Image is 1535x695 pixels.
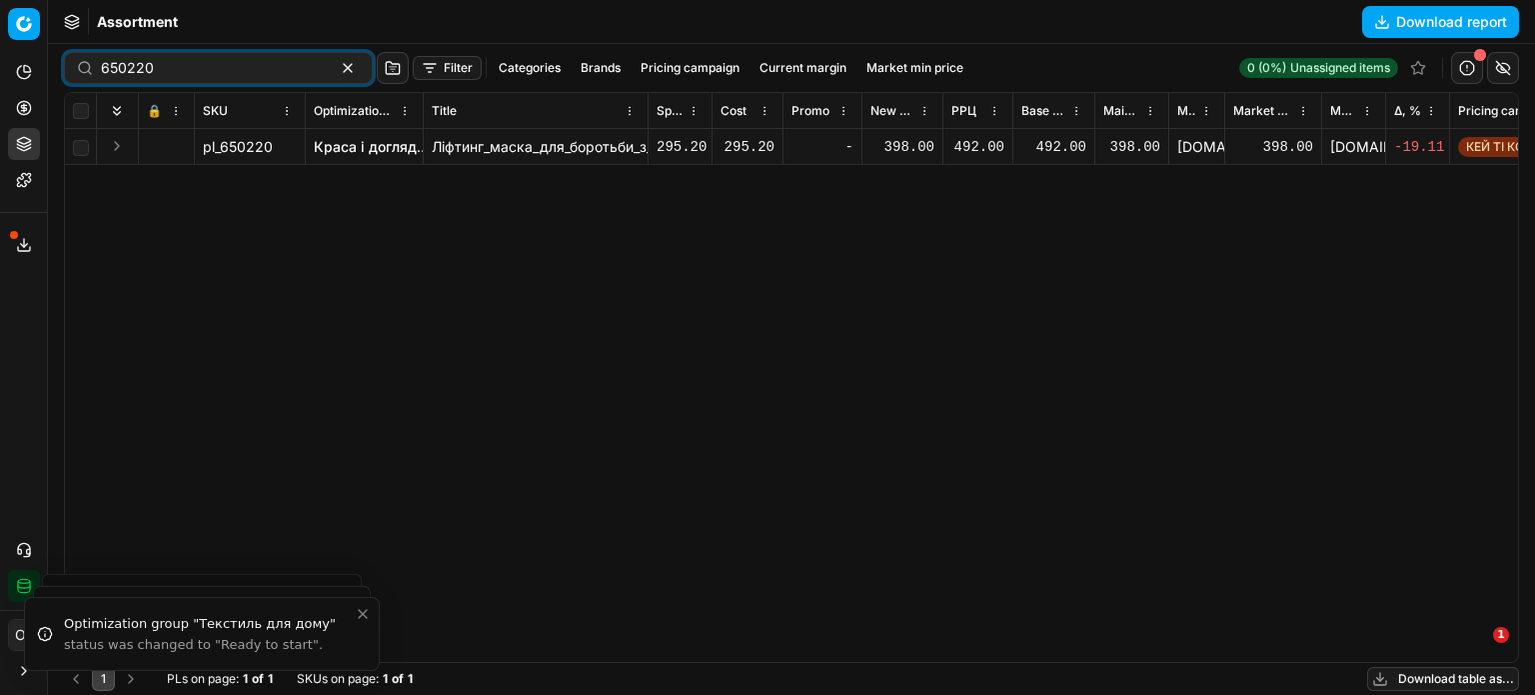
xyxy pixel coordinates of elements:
button: Go to previous page [64,667,88,691]
span: Main CD min price [1103,103,1140,119]
span: New promo price [870,103,914,119]
strong: 1 [243,671,248,687]
span: ОГ [9,620,39,650]
span: 1 [1493,627,1509,643]
button: Expand all [105,99,129,123]
div: -19.11 [1394,137,1441,157]
button: Market min price [858,56,971,80]
span: SKUs on page : [297,671,379,687]
strong: of [252,671,264,687]
button: Expand [105,134,129,158]
nav: pagination [64,667,143,691]
span: Cost [721,103,747,119]
button: Brands [573,56,629,80]
button: ОГ [8,619,40,651]
span: Assortment [97,12,178,32]
button: Pricing campaign [633,56,748,80]
div: - [791,137,853,157]
div: 492.00 [951,137,1004,157]
span: Δ, % [1394,103,1421,119]
span: Market min price competitor name [1330,103,1357,119]
button: 1 [92,667,115,691]
a: 0 (0%)Unassigned items [1239,58,1398,78]
div: 398.00 [1233,137,1313,157]
button: Go to next page [119,667,143,691]
button: Download table as... [1367,667,1519,691]
div: 398.00 [1103,137,1160,157]
span: Specification Cost [657,103,684,119]
span: SKU [203,103,228,119]
div: 492.00 [1021,137,1086,157]
span: РРЦ [951,103,976,119]
strong: of [392,671,404,687]
button: Filter [413,56,482,80]
span: Promo [791,103,829,119]
iframe: Intercom live chat [1452,627,1500,675]
span: 🔒 [147,103,162,119]
span: Title [432,103,457,119]
div: Optimization group "Текстиль для дому" [64,614,355,634]
div: status was changed to "Ready to start". [64,636,355,654]
div: Ліфтинг_маска_для_боротьби_з_набряками_Hollyskin_Artichoke_Skin_Perfecting_охолоджуюча_250_г [432,137,640,157]
span: Base price [1021,103,1066,119]
strong: 1 [408,671,413,687]
button: Categories [491,56,569,80]
div: [DOMAIN_NAME] [1330,137,1377,157]
span: PLs on page : [167,671,239,687]
span: Main CD min price competitor name [1177,103,1196,119]
button: Download report [1362,6,1519,38]
span: Optimization group [314,103,395,119]
span: Market min price [1233,103,1293,119]
span: pl_650220 [203,137,273,157]
div: 295.20 [721,137,774,157]
a: Краса і догляд [314,137,417,157]
span: Unassigned items [1290,60,1390,76]
div: 398.00 [870,137,934,157]
div: 295.20 [657,137,704,157]
nav: breadcrumb [97,12,178,32]
strong: 1 [268,671,273,687]
input: Search by SKU or title [101,58,320,78]
button: Close toast [351,602,375,626]
button: Current margin [752,56,854,80]
strong: 1 [383,671,388,687]
div: [DOMAIN_NAME], [DOMAIN_NAME] [1177,137,1216,157]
